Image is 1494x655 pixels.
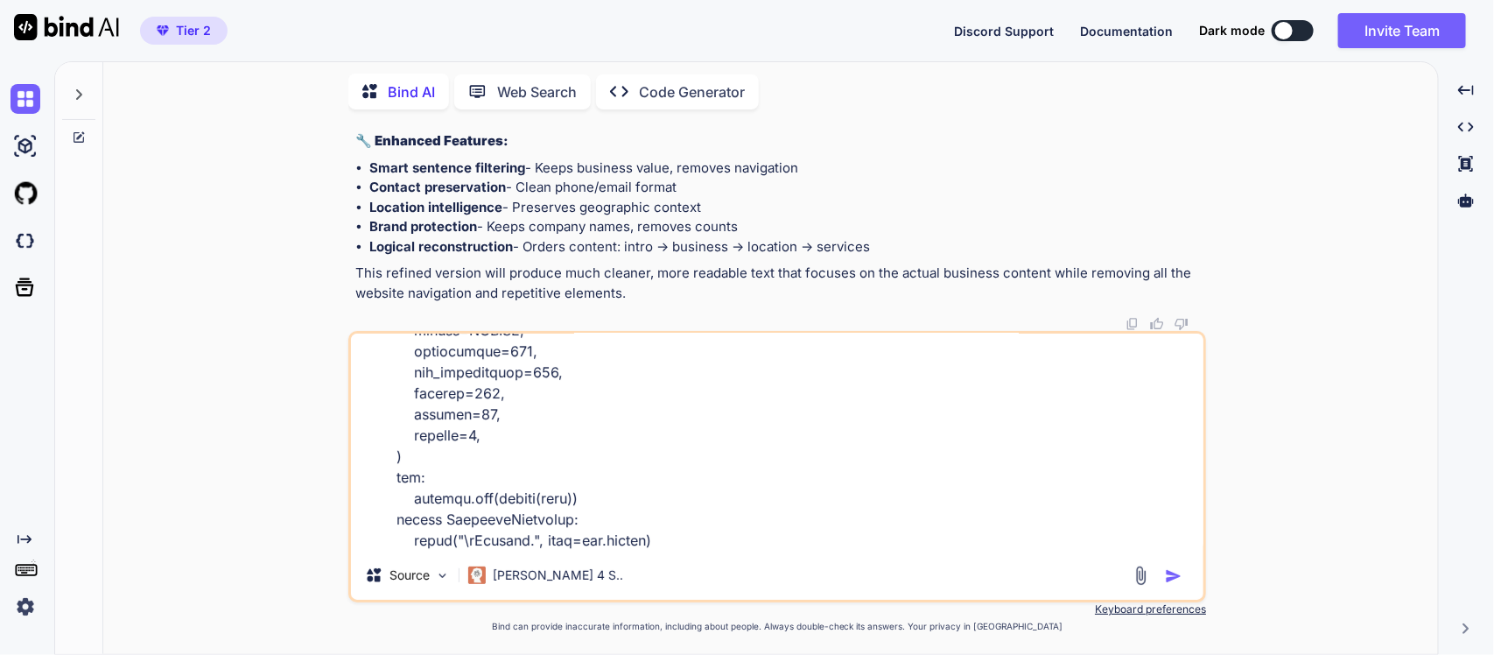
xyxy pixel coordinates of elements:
[369,198,1203,218] li: - Preserves geographic context
[1150,317,1164,331] img: like
[1126,317,1140,331] img: copy
[355,132,509,149] strong: 🔧 Enhanced Features:
[369,217,1203,237] li: - Keeps company names, removes counts
[11,84,40,114] img: chat
[369,158,1203,179] li: - Keeps business value, removes navigation
[11,131,40,161] img: ai-studio
[348,620,1206,633] p: Bind can provide inaccurate information, including about people. Always double-check its answers....
[1165,567,1182,585] img: icon
[369,159,525,176] strong: Smart sentence filtering
[954,22,1054,40] button: Discord Support
[1175,317,1189,331] img: dislike
[1080,22,1173,40] button: Documentation
[497,81,577,102] p: Web Search
[369,179,506,195] strong: Contact preservation
[1338,13,1466,48] button: Invite Team
[493,567,623,584] p: [PERSON_NAME] 4 S..
[369,178,1203,198] li: - Clean phone/email format
[1131,566,1151,586] img: attachment
[389,567,430,584] p: Source
[369,199,502,215] strong: Location intelligence
[369,238,513,255] strong: Logical reconstruction
[176,22,211,39] span: Tier 2
[468,567,486,584] img: Claude 4 Sonnet
[11,179,40,208] img: githubLight
[388,81,435,102] p: Bind AI
[1199,22,1265,39] span: Dark mode
[355,264,1203,303] p: This refined version will produce much cleaner, more readable text that focuses on the actual bus...
[954,24,1054,39] span: Discord Support
[369,218,477,235] strong: Brand protection
[639,81,745,102] p: Code Generator
[140,17,228,45] button: premiumTier 2
[11,592,40,622] img: settings
[435,568,450,583] img: Pick Models
[1080,24,1173,39] span: Documentation
[14,14,119,40] img: Bind AI
[351,334,1203,551] textarea: Loremipsu dol sita: #!/con/adi/eli seddoe2 # -*- tempor: inc-2 -*- """ utlab_etdol.ma Aliquaenima...
[11,226,40,256] img: darkCloudIdeIcon
[369,237,1203,257] li: - Orders content: intro → business → location → services
[348,602,1206,616] p: Keyboard preferences
[157,25,169,36] img: premium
